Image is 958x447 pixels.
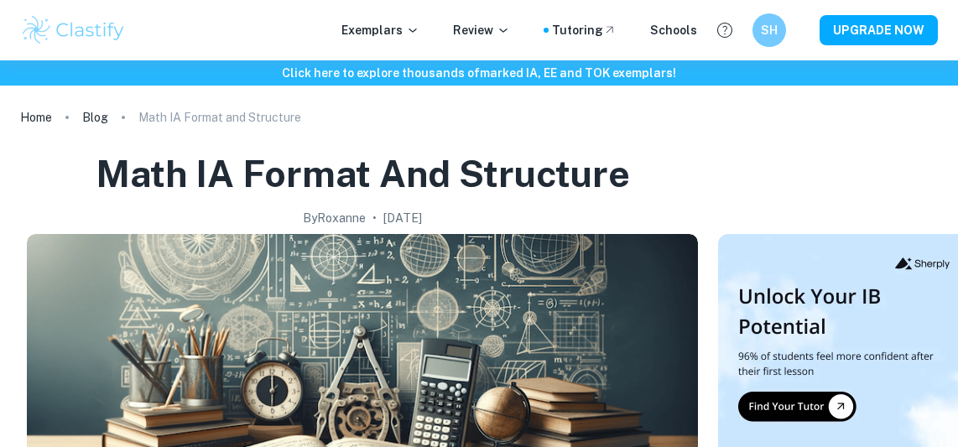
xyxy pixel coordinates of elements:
p: Math IA Format and Structure [138,108,301,127]
h2: [DATE] [383,209,422,227]
img: Clastify logo [20,13,127,47]
p: Review [453,21,510,39]
h1: Math IA Format and Structure [96,149,630,199]
a: Schools [650,21,697,39]
a: Tutoring [552,21,617,39]
button: Help and Feedback [711,16,739,44]
h2: By Roxanne [303,209,366,227]
a: Blog [82,106,108,129]
button: UPGRADE NOW [820,15,938,45]
h6: SH [760,21,779,39]
button: SH [752,13,786,47]
p: • [372,209,377,227]
a: Home [20,106,52,129]
h6: Click here to explore thousands of marked IA, EE and TOK exemplars ! [3,64,955,82]
p: Exemplars [341,21,419,39]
